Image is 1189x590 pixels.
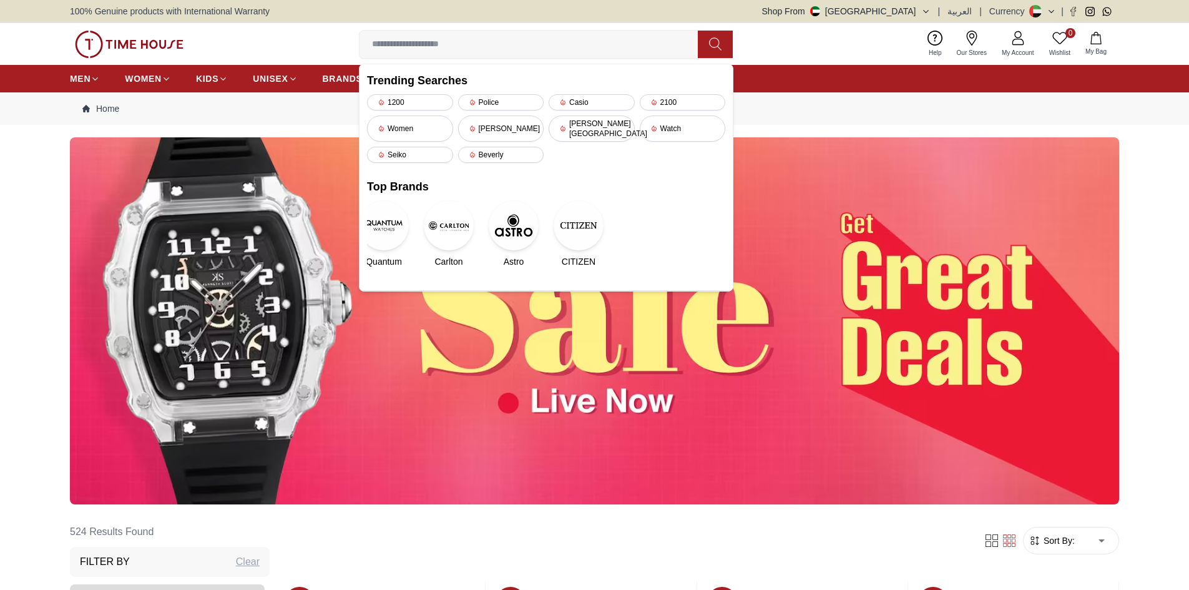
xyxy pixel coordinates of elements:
a: QuantumQuantum [367,200,401,268]
span: Our Stores [952,48,992,57]
nav: Breadcrumb [70,92,1119,125]
div: [PERSON_NAME][GEOGRAPHIC_DATA] [549,116,635,142]
a: Help [921,28,949,60]
a: Home [82,102,119,115]
div: Women [367,116,453,142]
img: CITIZEN [554,200,604,250]
h6: 524 Results Found [70,517,270,547]
span: 100% Genuine products with International Warranty [70,5,270,17]
span: | [979,5,982,17]
a: CITIZENCITIZEN [562,200,595,268]
div: Currency [989,5,1030,17]
h3: Filter By [80,554,130,569]
img: Carlton [424,200,474,250]
div: Clear [236,554,260,569]
span: BRANDS [323,72,363,85]
span: 0 [1065,28,1075,38]
span: Astro [504,255,524,268]
div: Police [458,94,544,111]
div: [PERSON_NAME] [458,116,544,142]
button: My Bag [1078,29,1114,59]
span: CITIZEN [562,255,595,268]
div: Beverly [458,147,544,163]
a: Facebook [1069,7,1078,16]
h2: Trending Searches [367,72,725,89]
button: Sort By: [1029,534,1075,547]
span: | [1061,5,1064,17]
a: KIDS [196,67,228,90]
span: UNISEX [253,72,288,85]
div: 2100 [640,94,726,111]
img: ... [70,137,1119,504]
span: My Bag [1080,47,1112,56]
a: BRANDS [323,67,363,90]
span: Quantum [366,255,402,268]
div: Casio [549,94,635,111]
span: WOMEN [125,72,162,85]
div: 1200 [367,94,453,111]
a: Whatsapp [1102,7,1112,16]
button: Shop From[GEOGRAPHIC_DATA] [762,5,931,17]
img: United Arab Emirates [810,6,820,16]
button: العربية [947,5,972,17]
span: KIDS [196,72,218,85]
a: Our Stores [949,28,994,60]
span: | [938,5,941,17]
span: Sort By: [1041,534,1075,547]
a: Instagram [1085,7,1095,16]
h2: Top Brands [367,178,725,195]
span: Wishlist [1044,48,1075,57]
a: AstroAstro [497,200,531,268]
a: CarltonCarlton [432,200,466,268]
a: MEN [70,67,100,90]
div: Seiko [367,147,453,163]
span: Carlton [434,255,462,268]
img: ... [75,31,183,58]
div: Watch [640,116,726,142]
span: Help [924,48,947,57]
span: My Account [997,48,1039,57]
a: UNISEX [253,67,297,90]
img: Astro [489,200,539,250]
a: WOMEN [125,67,171,90]
img: Quantum [359,200,409,250]
span: MEN [70,72,91,85]
a: 0Wishlist [1042,28,1078,60]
